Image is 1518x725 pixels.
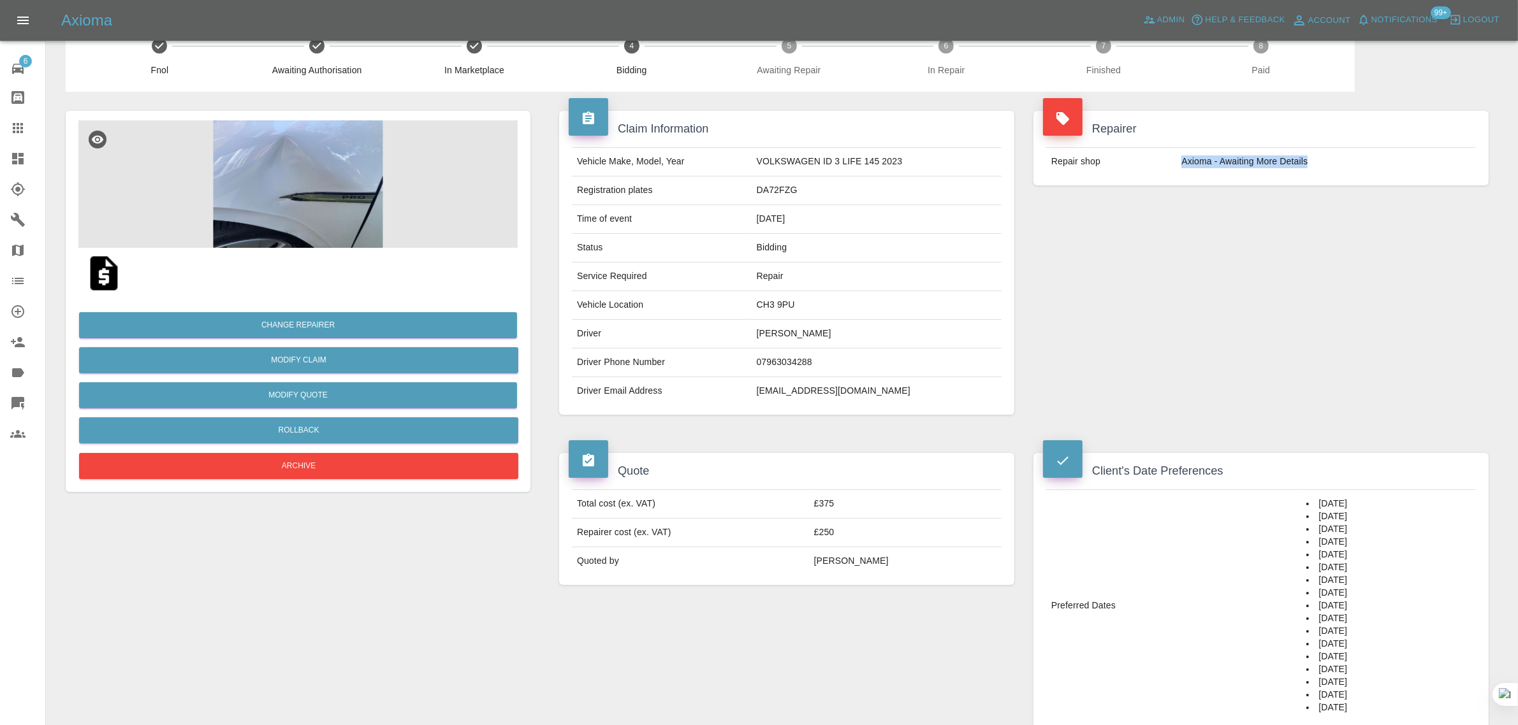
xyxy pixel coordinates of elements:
li: [DATE] [1306,561,1471,574]
button: Open drawer [8,5,38,36]
span: Awaiting Authorisation [244,64,391,76]
span: 6 [19,55,32,68]
li: [DATE] [1306,536,1471,549]
td: Preferred Dates [1046,490,1301,722]
td: Bidding [752,234,1002,262]
td: Vehicle Location [572,291,752,320]
td: [EMAIL_ADDRESS][DOMAIN_NAME] [752,377,1002,405]
td: £250 [809,519,1002,547]
li: [DATE] [1306,574,1471,587]
li: [DATE] [1306,638,1471,650]
span: Paid [1187,64,1334,76]
a: Modify Claim [79,347,518,373]
td: [DATE] [752,205,1002,234]
td: [PERSON_NAME] [752,320,1002,348]
button: Logout [1446,10,1503,30]
td: Service Required [572,262,752,291]
h4: Claim Information [569,120,1005,138]
text: 5 [787,41,791,50]
td: Repair shop [1046,148,1176,176]
text: 4 [629,41,634,50]
li: [DATE] [1306,701,1471,714]
td: [PERSON_NAME] [809,547,1002,575]
td: Status [572,234,752,262]
a: Account [1288,10,1354,31]
button: Modify Quote [79,382,517,408]
button: Notifications [1354,10,1441,30]
span: Account [1308,13,1351,28]
td: Vehicle Make, Model, Year [572,148,752,176]
span: Bidding [558,64,705,76]
text: 8 [1259,41,1264,50]
h4: Quote [569,463,1005,480]
h4: Repairer [1043,120,1479,138]
td: Repairer cost (ex. VAT) [572,519,809,547]
span: Awaiting Repair [715,64,863,76]
span: Help & Feedback [1205,13,1285,27]
li: [DATE] [1306,549,1471,561]
td: DA72FZG [752,176,1002,205]
li: [DATE] [1306,689,1471,701]
td: Time of event [572,205,752,234]
td: VOLKSWAGEN ID 3 LIFE 145 2023 [752,148,1002,176]
text: 7 [1102,41,1106,50]
li: [DATE] [1306,612,1471,625]
img: 3d28c9d9-b5c9-4c54-b458-ba48dc6fdea0 [78,120,518,248]
td: Repair [752,262,1002,291]
li: [DATE] [1306,650,1471,663]
td: Axioma - Awaiting More Details [1176,148,1476,176]
td: Registration plates [572,176,752,205]
td: Quoted by [572,547,809,575]
button: Rollback [79,417,518,443]
h4: Client's Date Preferences [1043,463,1479,480]
td: Driver Email Address [572,377,752,405]
li: [DATE] [1306,663,1471,676]
li: [DATE] [1306,599,1471,612]
span: In Repair [873,64,1020,76]
li: [DATE] [1306,625,1471,638]
li: [DATE] [1306,510,1471,523]
button: Archive [79,453,518,479]
td: 07963034288 [752,348,1002,377]
h5: Axioma [61,10,112,31]
td: Driver Phone Number [572,348,752,377]
button: Help & Feedback [1188,10,1288,30]
span: In Marketplace [401,64,548,76]
td: CH3 9PU [752,291,1002,320]
li: [DATE] [1306,498,1471,510]
img: qt_1SD3IoA4aDea5wMjg8QJCbBu [84,253,124,294]
span: 99+ [1431,6,1451,19]
span: Admin [1157,13,1185,27]
span: Finished [1030,64,1178,76]
a: Admin [1140,10,1188,30]
span: Fnol [86,64,233,76]
button: Change Repairer [79,312,517,338]
li: [DATE] [1306,523,1471,536]
td: Driver [572,320,752,348]
span: Logout [1463,13,1500,27]
span: Notifications [1371,13,1438,27]
li: [DATE] [1306,587,1471,599]
td: Total cost (ex. VAT) [572,490,809,519]
text: 6 [944,41,949,50]
li: [DATE] [1306,676,1471,689]
td: £375 [809,490,1002,519]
